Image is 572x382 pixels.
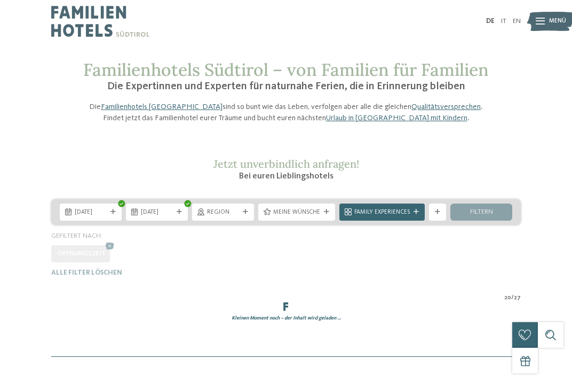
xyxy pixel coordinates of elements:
a: Familienhotels [GEOGRAPHIC_DATA] [101,103,223,111]
a: Qualitätsversprechen [411,103,481,111]
span: Meine Wünsche [273,208,320,217]
span: / [511,294,514,302]
span: [DATE] [75,208,107,217]
span: [DATE] [141,208,173,217]
span: Die Expertinnen und Experten für naturnahe Ferien, die in Erinnerung bleiben [107,81,465,92]
span: 27 [514,294,521,302]
a: EN [513,18,521,25]
a: DE [486,18,495,25]
span: Region [207,208,239,217]
p: Die sind so bunt wie das Leben, verfolgen aber alle die gleichen . Findet jetzt das Familienhotel... [83,102,489,123]
span: Menü [549,17,566,26]
span: Bei euren Lieblingshotels [239,172,333,181]
span: Jetzt unverbindlich anfragen! [213,157,359,170]
a: IT [501,18,506,25]
span: 20 [504,294,511,302]
a: Urlaub in [GEOGRAPHIC_DATA] mit Kindern [326,114,467,122]
span: Familienhotels Südtirol – von Familien für Familien [83,59,489,81]
div: Kleinen Moment noch – der Inhalt wird geladen … [47,315,525,322]
span: Family Experiences [354,208,410,217]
